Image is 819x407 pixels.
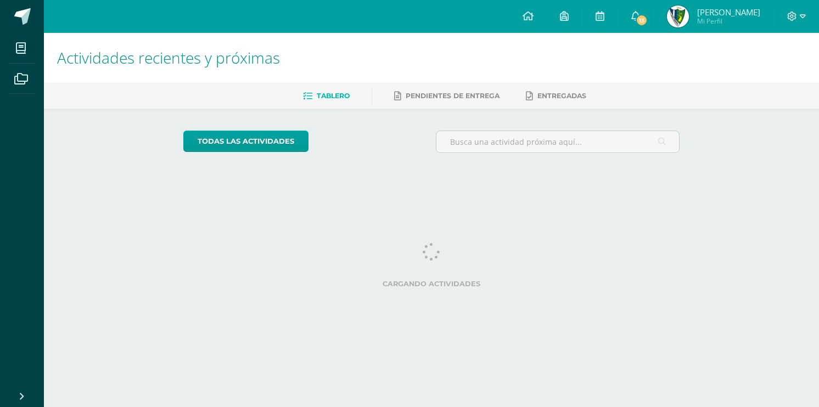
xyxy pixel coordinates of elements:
span: Mi Perfil [697,16,760,26]
span: Entregadas [537,92,586,100]
span: Pendientes de entrega [406,92,500,100]
span: Tablero [317,92,350,100]
input: Busca una actividad próxima aquí... [436,131,680,152]
a: Pendientes de entrega [394,87,500,105]
span: 13 [636,14,648,26]
label: Cargando actividades [183,280,680,288]
a: Entregadas [526,87,586,105]
a: Tablero [303,87,350,105]
span: [PERSON_NAME] [697,7,760,18]
img: 2eea02dcb7ac577344e14924ac1713b7.png [667,5,689,27]
span: Actividades recientes y próximas [57,47,280,68]
a: todas las Actividades [183,131,308,152]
